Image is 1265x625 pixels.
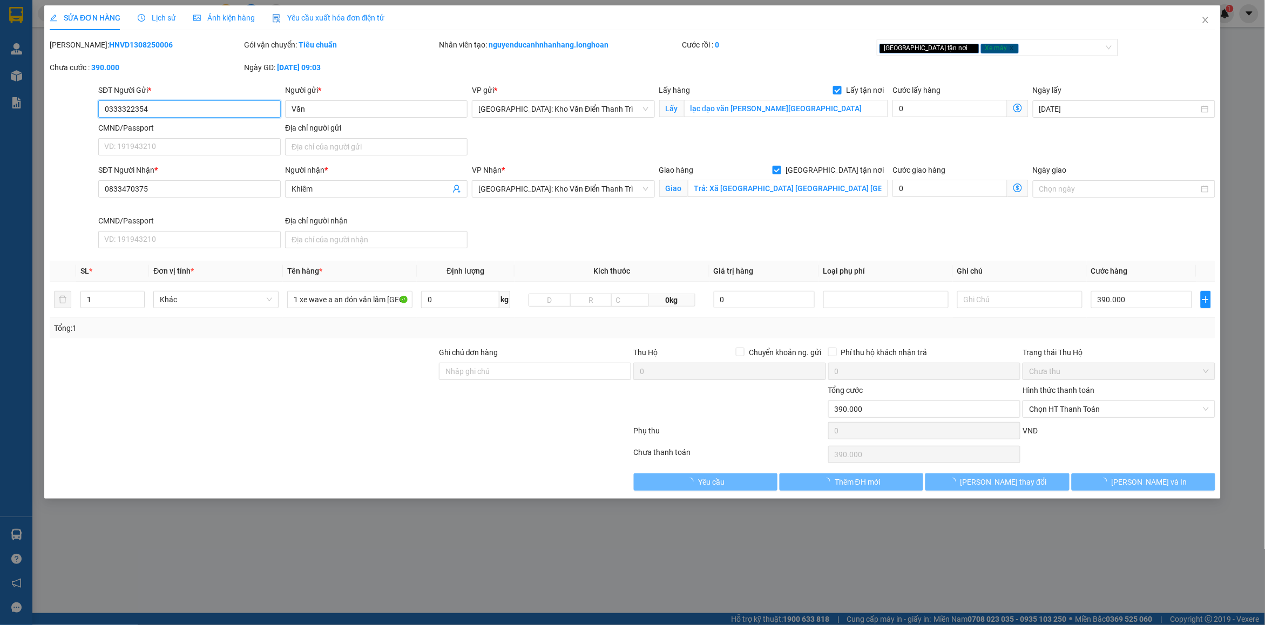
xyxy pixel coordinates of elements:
[632,425,827,444] div: Phụ thu
[684,100,889,117] input: Lấy tận nơi
[1201,16,1210,24] span: close
[439,348,498,357] label: Ghi chú đơn hàng
[529,294,571,307] input: D
[1033,166,1067,174] label: Ngày giao
[659,86,691,94] span: Lấy hàng
[1201,295,1210,304] span: plus
[828,386,863,395] span: Tổng cước
[98,84,281,96] div: SĐT Người Gửi
[499,291,510,308] span: kg
[193,13,255,22] span: Ảnh kiện hàng
[781,164,888,176] span: [GEOGRAPHIC_DATA] tận nơi
[452,185,461,193] span: user-add
[50,13,120,22] span: SỬA ĐƠN HÀNG
[659,180,688,197] span: Giao
[780,473,923,491] button: Thêm ĐH mới
[1072,473,1215,491] button: [PERSON_NAME] và In
[981,44,1019,53] span: Xe máy
[570,294,612,307] input: R
[593,267,630,275] span: Kích thước
[925,473,1069,491] button: [PERSON_NAME] thay đổi
[835,476,880,488] span: Thêm ĐH mới
[98,215,281,227] div: CMND/Passport
[688,180,889,197] input: Giao tận nơi
[659,166,694,174] span: Giao hàng
[1023,426,1038,435] span: VND
[1039,183,1199,195] input: Ngày giao
[823,478,835,485] span: loading
[50,62,242,73] div: Chưa cước :
[880,44,979,53] span: [GEOGRAPHIC_DATA] tận nơi
[957,291,1083,308] input: Ghi Chú
[1023,347,1215,358] div: Trạng thái Thu Hộ
[682,39,875,51] div: Cước rồi :
[439,39,680,51] div: Nhân viên tạo:
[54,322,488,334] div: Tổng: 1
[1201,291,1211,308] button: plus
[272,14,281,23] img: icon
[698,476,725,488] span: Yêu cầu
[244,39,436,51] div: Gói vận chuyển:
[160,291,272,308] span: Khác
[1112,476,1187,488] span: [PERSON_NAME] và In
[715,40,720,49] b: 0
[745,347,826,358] span: Chuyển khoản ng. gửi
[472,84,654,96] div: VP gửi
[634,473,777,491] button: Yêu cầu
[98,164,281,176] div: SĐT Người Nhận
[277,63,321,72] b: [DATE] 09:03
[439,363,631,380] input: Ghi chú đơn hàng
[489,40,608,49] b: nguyenducanhnhanhang.longhoan
[960,476,1047,488] span: [PERSON_NAME] thay đổi
[50,39,242,51] div: [PERSON_NAME]:
[153,267,194,275] span: Đơn vị tính
[109,40,173,49] b: HNVD1308250006
[285,138,468,155] input: Địa chỉ của người gửi
[659,100,684,117] span: Lấy
[1023,386,1094,395] label: Hình thức thanh toán
[285,164,468,176] div: Người nhận
[98,122,281,134] div: CMND/Passport
[1033,86,1062,94] label: Ngày lấy
[285,84,468,96] div: Người gửi
[287,267,322,275] span: Tên hàng
[447,267,485,275] span: Định lượng
[54,291,71,308] button: delete
[285,215,468,227] div: Địa chỉ người nhận
[478,181,648,197] span: Hà Nội: Kho Văn Điển Thanh Trì
[272,13,385,22] span: Yêu cầu xuất hóa đơn điện tử
[892,100,1007,117] input: Cước lấy hàng
[842,84,888,96] span: Lấy tận nơi
[892,180,1007,197] input: Cước giao hàng
[1029,363,1208,379] span: Chưa thu
[649,294,695,307] span: 0kg
[686,478,698,485] span: loading
[949,478,960,485] span: loading
[80,267,89,275] span: SL
[472,166,502,174] span: VP Nhận
[1013,104,1022,112] span: dollar-circle
[632,446,827,465] div: Chưa thanh toán
[611,294,649,307] input: C
[244,62,436,73] div: Ngày GD:
[892,86,941,94] label: Cước lấy hàng
[1091,267,1128,275] span: Cước hàng
[714,267,754,275] span: Giá trị hàng
[1100,478,1112,485] span: loading
[138,14,145,22] span: clock-circle
[285,231,468,248] input: Địa chỉ của người nhận
[892,166,945,174] label: Cước giao hàng
[1013,184,1022,192] span: dollar-circle
[478,101,648,117] span: Hà Nội: Kho Văn Điển Thanh Trì
[299,40,337,49] b: Tiêu chuẩn
[1039,103,1199,115] input: Ngày lấy
[287,291,412,308] input: VD: Bàn, Ghế
[837,347,932,358] span: Phí thu hộ khách nhận trả
[819,261,953,282] th: Loại phụ phí
[285,122,468,134] div: Địa chỉ người gửi
[91,63,119,72] b: 390.000
[1190,5,1221,36] button: Close
[1029,401,1208,417] span: Chọn HT Thanh Toán
[50,14,57,22] span: edit
[953,261,1087,282] th: Ghi chú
